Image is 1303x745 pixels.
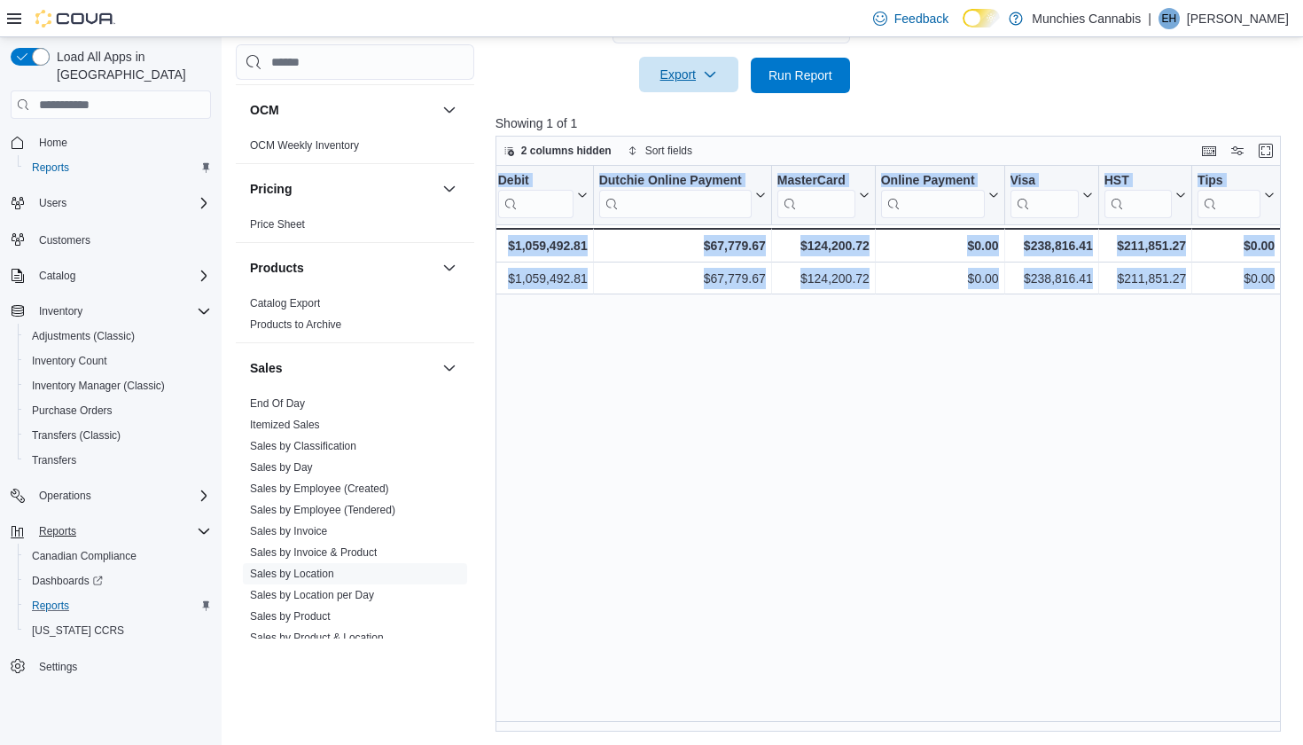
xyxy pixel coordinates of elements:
[250,259,304,277] h3: Products
[751,58,850,93] button: Run Report
[35,10,115,27] img: Cova
[25,350,211,372] span: Inventory Count
[32,521,211,542] span: Reports
[1010,235,1092,256] div: $238,816.41
[25,450,211,471] span: Transfers
[32,599,69,613] span: Reports
[18,448,218,473] button: Transfers
[32,404,113,418] span: Purchase Orders
[645,144,692,158] span: Sort fields
[18,593,218,618] button: Reports
[32,428,121,443] span: Transfers (Classic)
[39,660,77,674] span: Settings
[250,180,292,198] h3: Pricing
[18,423,218,448] button: Transfers (Classic)
[32,265,211,286] span: Catalog
[777,173,870,218] button: MasterCard
[25,157,76,178] a: Reports
[39,489,91,503] span: Operations
[881,173,985,218] div: Online Payment
[18,544,218,569] button: Canadian Compliance
[39,304,82,318] span: Inventory
[777,268,870,289] div: $124,200.72
[769,67,832,84] span: Run Report
[777,235,870,256] div: $124,200.72
[18,324,218,349] button: Adjustments (Classic)
[250,297,320,310] a: Catalog Export
[1198,235,1275,256] div: $0.00
[881,235,999,256] div: $0.00
[32,623,124,638] span: [US_STATE] CCRS
[881,173,985,190] div: Online Payment
[598,173,751,190] div: Dutchie Online Payment
[598,173,765,218] button: Dutchie Online Payment
[25,450,83,471] a: Transfers
[1198,140,1220,161] button: Keyboard shortcuts
[1227,140,1248,161] button: Display options
[1010,173,1078,190] div: Visa
[498,173,573,218] div: Debit
[439,357,460,379] button: Sales
[250,101,279,119] h3: OCM
[32,656,84,678] a: Settings
[250,461,313,474] a: Sales by Day
[598,173,751,218] div: Dutchie Online Payment
[25,425,211,446] span: Transfers (Classic)
[25,545,211,567] span: Canadian Compliance
[1104,235,1185,256] div: $211,851.27
[250,101,435,119] button: OCM
[25,375,211,396] span: Inventory Manager (Classic)
[439,257,460,278] button: Products
[777,173,855,218] div: MasterCard
[498,173,588,218] button: Debit
[894,10,948,27] span: Feedback
[439,178,460,200] button: Pricing
[25,350,114,372] a: Inventory Count
[650,57,728,92] span: Export
[4,226,218,252] button: Customers
[498,235,588,256] div: $1,059,492.81
[1162,8,1177,29] span: EH
[32,131,211,153] span: Home
[250,180,435,198] button: Pricing
[1198,173,1260,218] div: Tips
[1148,8,1151,29] p: |
[18,569,218,593] a: Dashboards
[4,191,218,216] button: Users
[250,259,435,277] button: Products
[881,268,999,289] div: $0.00
[32,192,74,214] button: Users
[4,129,218,155] button: Home
[1198,173,1275,218] button: Tips
[25,400,211,421] span: Purchase Orders
[4,519,218,544] button: Reports
[250,318,341,331] a: Products to Archive
[39,233,90,247] span: Customers
[50,48,211,83] span: Load All Apps in [GEOGRAPHIC_DATA]
[32,161,69,175] span: Reports
[1010,268,1092,289] div: $238,816.41
[1255,140,1276,161] button: Enter fullscreen
[25,400,120,421] a: Purchase Orders
[25,325,211,347] span: Adjustments (Classic)
[495,114,1289,132] p: Showing 1 of 1
[250,610,331,623] a: Sales by Product
[250,546,377,559] a: Sales by Invoice & Product
[32,354,107,368] span: Inventory Count
[32,301,90,322] button: Inventory
[777,173,855,190] div: MasterCard
[39,269,75,283] span: Catalog
[32,485,98,506] button: Operations
[25,595,76,616] a: Reports
[18,398,218,423] button: Purchase Orders
[25,620,131,641] a: [US_STATE] CCRS
[439,99,460,121] button: OCM
[25,570,211,592] span: Dashboards
[25,595,211,616] span: Reports
[250,218,305,231] a: Price Sheet
[639,57,738,92] button: Export
[4,263,218,288] button: Catalog
[250,359,283,377] h3: Sales
[963,9,1000,27] input: Dark Mode
[250,419,320,431] a: Itemized Sales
